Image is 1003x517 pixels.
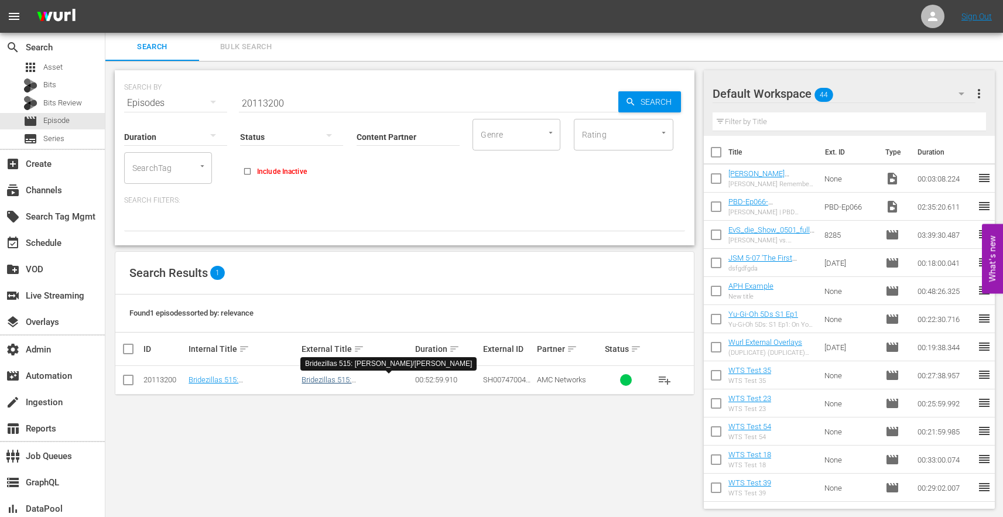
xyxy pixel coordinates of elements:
[631,344,641,354] span: sort
[6,422,20,436] span: Reports
[189,375,298,402] a: Bridezillas 515: [PERSON_NAME]/[PERSON_NAME]
[415,342,480,356] div: Duration
[23,96,37,110] div: Bits Review
[913,305,977,333] td: 00:22:30.716
[728,394,771,403] a: WTS Test 23
[257,166,307,177] span: Include Inactive
[6,210,20,224] span: Search Tag Mgmt
[305,359,472,369] div: Bridezillas 515: [PERSON_NAME]/[PERSON_NAME]
[728,282,773,290] a: APH Example
[415,375,480,384] div: 00:52:59.910
[23,78,37,93] div: Bits
[7,9,21,23] span: menu
[977,199,991,213] span: reorder
[977,311,991,326] span: reorder
[820,249,881,277] td: [DATE]
[6,369,20,383] span: Automation
[124,87,227,119] div: Episodes
[913,249,977,277] td: 00:18:00.041
[913,221,977,249] td: 03:39:30.487
[43,61,63,73] span: Asset
[820,193,881,221] td: PBD-Ep066
[885,200,899,214] span: Video
[43,97,82,109] span: Bits Review
[885,453,899,467] span: Episode
[6,262,20,276] span: VOD
[728,237,815,244] div: [PERSON_NAME] vs. [PERSON_NAME] - Die Liveshow
[43,133,64,145] span: Series
[728,265,815,272] div: dsfgdfgda
[977,452,991,466] span: reorder
[23,132,37,146] span: Series
[977,283,991,297] span: reorder
[354,344,364,354] span: sort
[239,344,249,354] span: sort
[43,115,70,126] span: Episode
[878,136,910,169] th: Type
[449,344,460,354] span: sort
[23,114,37,128] span: Episode
[977,340,991,354] span: reorder
[124,196,685,206] p: Search Filters:
[210,266,225,280] span: 1
[6,395,20,409] span: Ingestion
[977,171,991,185] span: reorder
[977,227,991,241] span: reorder
[820,361,881,389] td: None
[913,165,977,193] td: 00:03:08.224
[206,40,286,54] span: Bulk Search
[728,225,814,243] a: EvS_die_Show_0501_full_episode
[910,136,981,169] th: Duration
[977,396,991,410] span: reorder
[818,136,879,169] th: Ext. ID
[820,389,881,417] td: None
[6,183,20,197] span: Channels
[28,3,84,30] img: ans4CAIJ8jUAAAAAAAAAAAAAAAAAAAAAAAAgQb4GAAAAAAAAAAAAAAAAAAAAAAAAJMjXAAAAAAAAAAAAAAAAAAAAAAAAgAT5G...
[885,312,899,326] span: Episode
[6,502,20,516] span: DataPool
[197,160,208,172] button: Open
[728,377,771,385] div: WTS Test 35
[537,375,586,384] span: AMC Networks
[545,127,556,138] button: Open
[728,310,798,319] a: Yu-Gi-Oh 5Ds S1 Ep1
[814,83,833,107] span: 44
[913,474,977,502] td: 00:29:02.007
[302,342,411,356] div: External Title
[820,165,881,193] td: None
[728,405,771,413] div: WTS Test 23
[977,368,991,382] span: reorder
[658,127,669,138] button: Open
[820,333,881,361] td: [DATE]
[658,373,672,387] span: playlist_add
[885,368,899,382] span: Episode
[728,254,797,271] a: JSM 5-07 'The First Thanksgiving' (+125)
[129,309,254,317] span: Found 1 episodes sorted by: relevance
[537,342,601,356] div: Partner
[885,228,899,242] span: Episode
[982,224,1003,293] button: Open Feedback Widget
[885,172,899,186] span: Video
[820,305,881,333] td: None
[43,79,56,91] span: Bits
[728,136,818,169] th: Title
[713,77,975,110] div: Default Workspace
[913,361,977,389] td: 00:27:38.957
[820,446,881,474] td: None
[913,417,977,446] td: 00:21:59.985
[112,40,192,54] span: Search
[728,489,771,497] div: WTS Test 39
[913,193,977,221] td: 02:35:20.611
[483,344,534,354] div: External ID
[972,87,986,101] span: more_vert
[143,344,185,354] div: ID
[913,446,977,474] td: 00:33:00.074
[728,433,771,441] div: WTS Test 54
[23,60,37,74] span: Asset
[913,277,977,305] td: 00:48:26.325
[728,450,771,459] a: WTS Test 18
[728,366,771,375] a: WTS Test 35
[6,449,20,463] span: Job Queues
[6,157,20,171] span: Create
[143,375,185,384] div: 20113200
